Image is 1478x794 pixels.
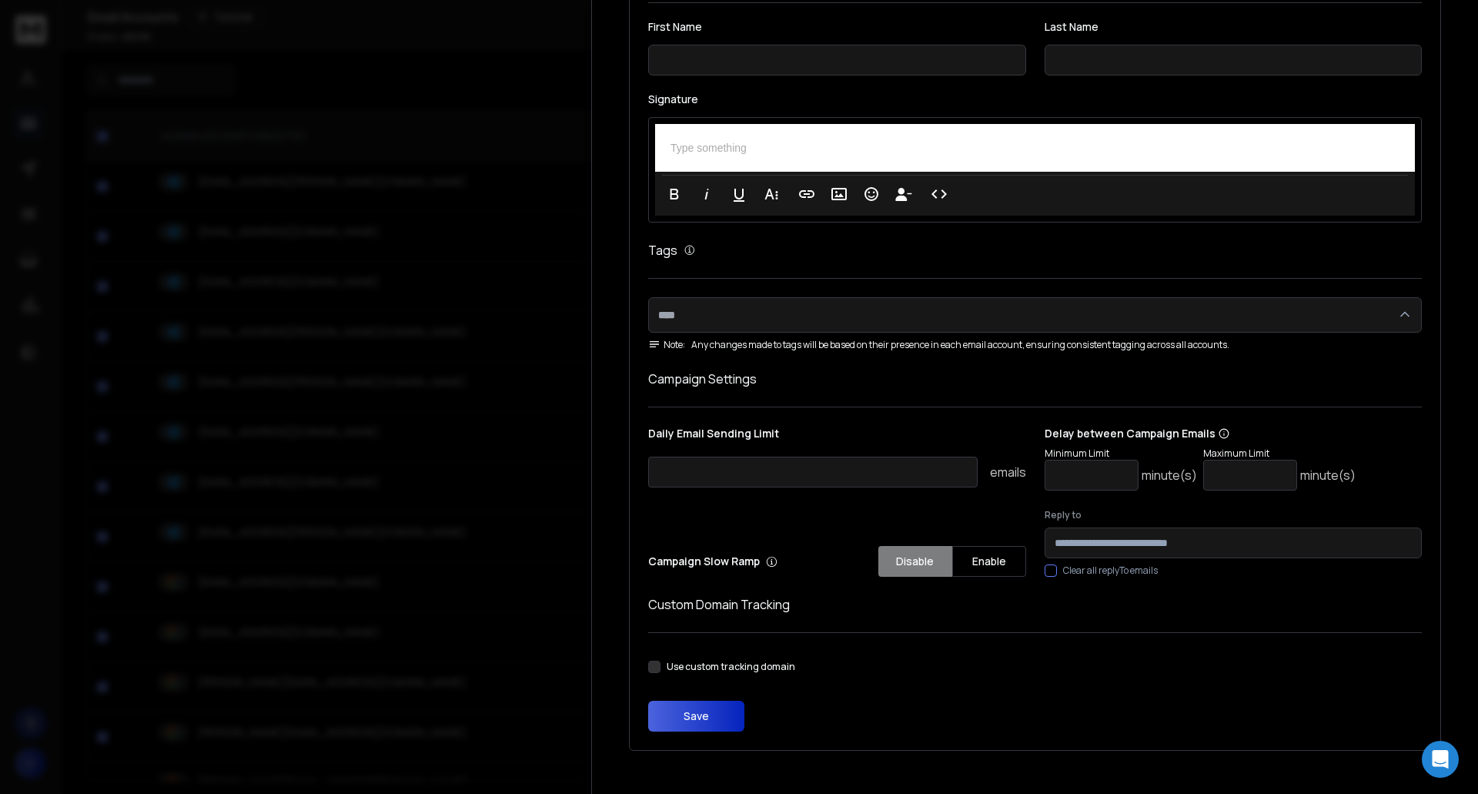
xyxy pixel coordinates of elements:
label: Reply to [1045,509,1423,521]
p: Campaign Slow Ramp [648,554,777,569]
span: Note: [648,339,685,351]
p: Delay between Campaign Emails [1045,426,1356,441]
label: Last Name [1045,22,1423,32]
button: Bold (Ctrl+B) [660,179,689,209]
button: Emoticons [857,179,886,209]
h1: Custom Domain Tracking [648,595,1422,614]
p: minute(s) [1142,466,1197,484]
button: Code View [925,179,954,209]
p: Minimum Limit [1045,447,1197,460]
label: Clear all replyTo emails [1063,565,1158,577]
div: Open Intercom Messenger [1422,741,1459,778]
label: Use custom tracking domain [667,661,795,673]
button: Italic (Ctrl+I) [692,179,721,209]
button: Disable [878,546,952,577]
h1: Campaign Settings [648,370,1422,388]
div: Any changes made to tags will be based on their presence in each email account, ensuring consiste... [648,339,1422,351]
p: emails [990,463,1026,481]
button: Insert Link (Ctrl+K) [792,179,821,209]
p: Maximum Limit [1203,447,1356,460]
button: Save [648,701,744,732]
h1: Tags [648,241,677,260]
p: minute(s) [1300,466,1356,484]
button: Underline (Ctrl+U) [724,179,754,209]
button: Enable [952,546,1026,577]
p: Daily Email Sending Limit [648,426,1026,447]
label: Signature [648,94,1422,105]
button: More Text [757,179,786,209]
button: Insert Unsubscribe Link [889,179,918,209]
label: First Name [648,22,1026,32]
